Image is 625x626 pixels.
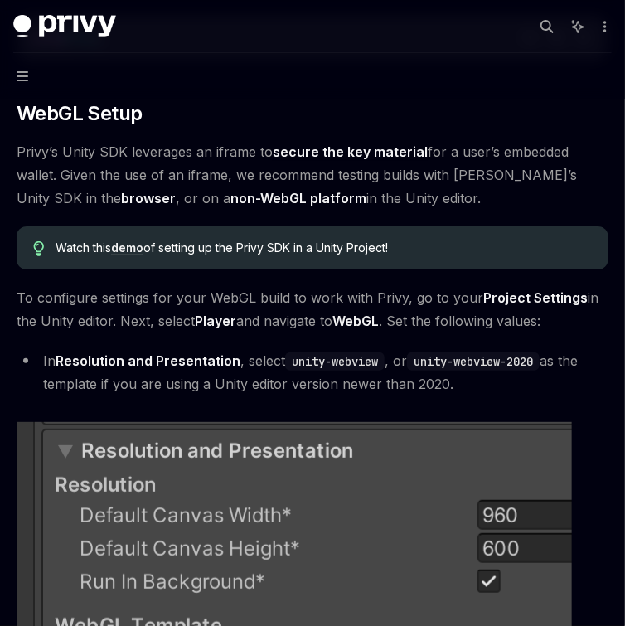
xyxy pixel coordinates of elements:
strong: Resolution and Presentation [56,352,240,369]
strong: non-WebGL platform [230,190,366,206]
code: unity-webview-2020 [407,352,540,371]
strong: browser [121,190,176,206]
a: secure the key material [273,143,428,161]
svg: Tip [33,241,45,256]
span: WebGL Setup [17,100,142,127]
code: unity-webview [285,352,385,371]
img: dark logo [13,15,116,38]
span: Watch this of setting up the Privy SDK in a Unity Project! [56,240,592,256]
span: Privy’s Unity SDK leverages an iframe to for a user’s embedded wallet. Given the use of an iframe... [17,140,608,210]
strong: WebGL [332,313,379,329]
a: demo [111,240,143,255]
strong: Player [195,313,236,329]
button: More actions [595,15,612,38]
span: To configure settings for your WebGL build to work with Privy, go to your in the Unity editor. Ne... [17,286,608,332]
li: In , select , or as the template if you are using a Unity editor version newer than 2020. [17,349,608,395]
strong: Project Settings [483,289,588,306]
